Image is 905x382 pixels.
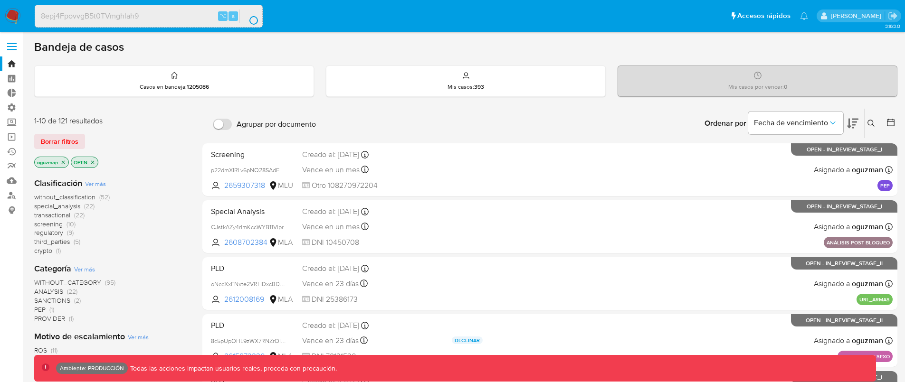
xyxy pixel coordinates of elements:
span: ⌥ [219,11,227,20]
input: Buscar usuario o caso... [35,10,262,22]
a: Notificaciones [800,12,808,20]
span: Accesos rápidos [737,11,791,21]
span: s [232,11,235,20]
p: omar.guzman@mercadolibre.com.co [831,11,885,20]
p: Todas las acciones impactan usuarios reales, proceda con precaución. [128,364,337,373]
button: search-icon [239,9,259,23]
p: Ambiente: PRODUCCIÓN [60,366,124,370]
a: Salir [888,11,898,21]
